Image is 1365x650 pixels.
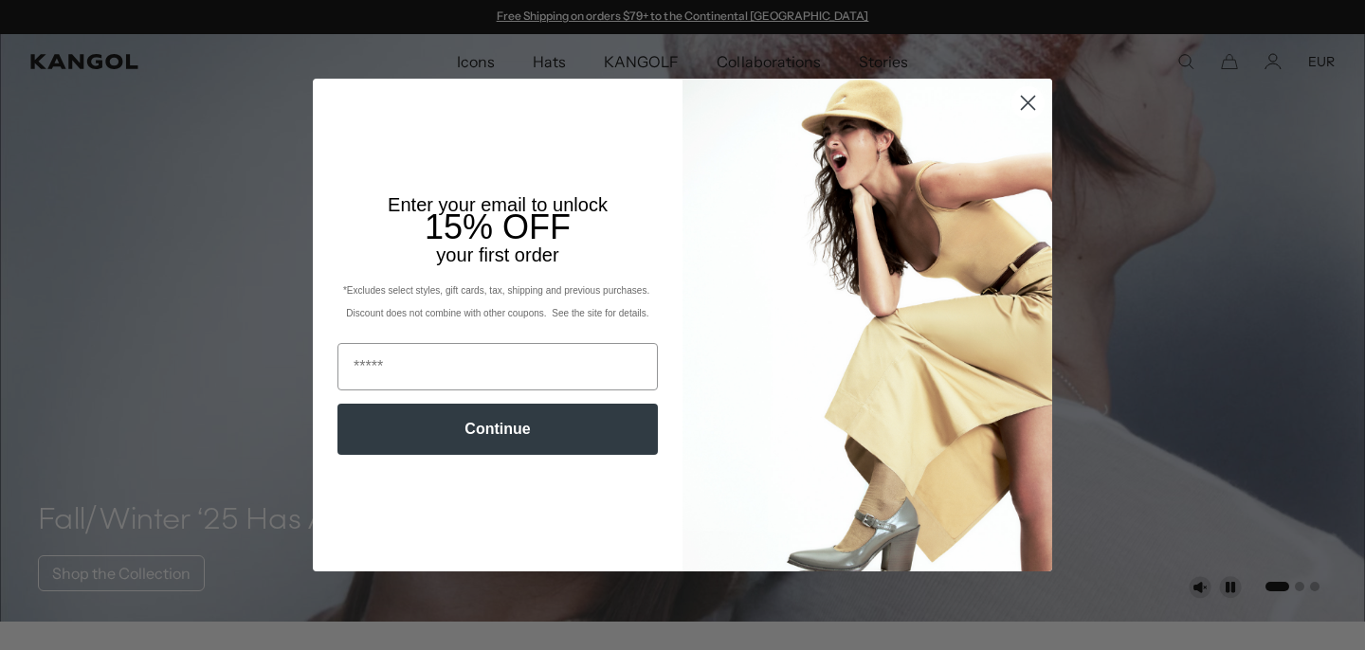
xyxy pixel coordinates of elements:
span: Enter your email to unlock [388,194,608,215]
span: *Excludes select styles, gift cards, tax, shipping and previous purchases. Discount does not comb... [343,285,652,318]
input: Email [337,343,658,390]
span: your first order [436,244,558,265]
span: 15% OFF [425,208,571,246]
button: Continue [337,404,658,455]
img: 93be19ad-e773-4382-80b9-c9d740c9197f.jpeg [682,79,1052,571]
button: Close dialog [1011,86,1045,119]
